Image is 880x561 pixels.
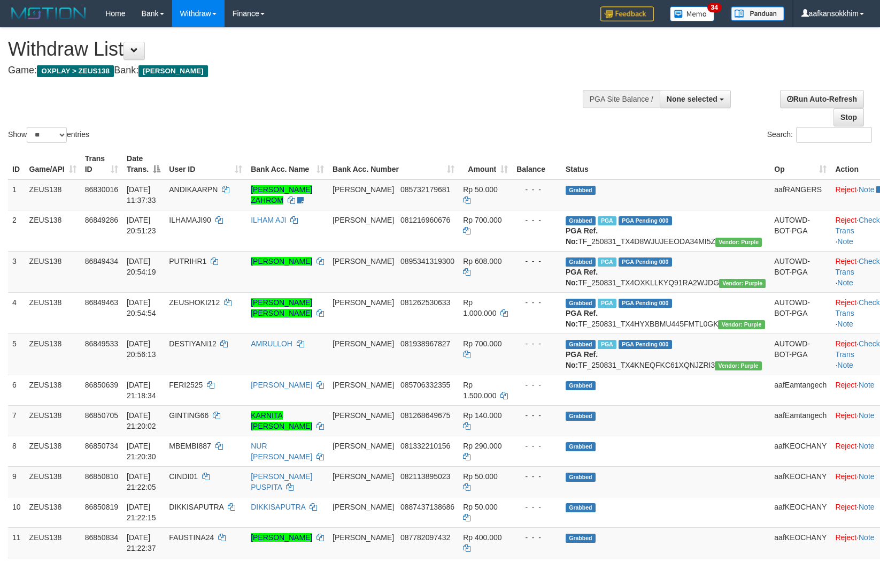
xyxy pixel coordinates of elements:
[127,381,156,400] span: [DATE] 21:18:34
[566,340,596,349] span: Grabbed
[660,90,731,108] button: None selected
[251,533,312,542] a: [PERSON_NAME]
[127,216,156,235] span: [DATE] 20:51:23
[463,411,501,420] span: Rp 140.000
[127,257,156,276] span: [DATE] 20:54:19
[566,442,596,451] span: Grabbed
[8,497,25,527] td: 10
[715,361,761,370] span: Vendor URL: https://trx4.1velocity.biz
[169,381,203,389] span: FERI2525
[251,216,286,224] a: ILHAM AJI
[561,251,770,292] td: TF_250831_TX4OXKLLKYQ91RA2WJDG
[835,339,879,359] a: Check Trans
[8,210,25,251] td: 2
[251,503,305,511] a: DIKKISAPUTRA
[85,339,118,348] span: 86849533
[400,298,450,307] span: Copy 081262530633 to clipboard
[835,381,856,389] a: Reject
[859,533,875,542] a: Note
[127,503,156,522] span: [DATE] 21:22:15
[333,216,394,224] span: [PERSON_NAME]
[169,442,211,450] span: MBEMBI887
[463,442,501,450] span: Rp 290.000
[25,527,81,558] td: ZEUS138
[127,339,156,359] span: [DATE] 20:56:13
[859,472,875,481] a: Note
[598,216,616,225] span: Marked by aafRornrotha
[8,5,89,21] img: MOTION_logo.png
[598,299,616,308] span: Marked by aafRornrotha
[859,503,875,511] a: Note
[138,65,207,77] span: [PERSON_NAME]
[8,179,25,210] td: 1
[583,90,660,108] div: PGA Site Balance /
[25,179,81,210] td: ZEUS138
[516,215,557,225] div: - - -
[767,127,872,143] label: Search:
[25,466,81,497] td: ZEUS138
[835,472,856,481] a: Reject
[25,333,81,375] td: ZEUS138
[333,503,394,511] span: [PERSON_NAME]
[25,497,81,527] td: ZEUS138
[835,339,856,348] a: Reject
[463,503,498,511] span: Rp 50.000
[770,179,831,210] td: aafRANGERS
[25,375,81,405] td: ZEUS138
[598,340,616,349] span: Marked by aafRornrotha
[566,473,596,482] span: Grabbed
[25,436,81,466] td: ZEUS138
[859,185,875,194] a: Note
[837,278,853,287] a: Note
[796,127,872,143] input: Search:
[169,185,218,194] span: ANDIKAARPN
[85,533,118,542] span: 86850834
[566,299,596,308] span: Grabbed
[85,216,118,224] span: 86849286
[516,297,557,308] div: - - -
[835,442,856,450] a: Reject
[835,185,856,194] a: Reject
[463,381,496,400] span: Rp 1.500.000
[516,338,557,349] div: - - -
[400,381,450,389] span: Copy 085706332355 to clipboard
[25,251,81,292] td: ZEUS138
[25,292,81,333] td: ZEUS138
[127,185,156,204] span: [DATE] 11:37:33
[81,149,122,179] th: Trans ID: activate to sort column ascending
[770,210,831,251] td: AUTOWD-BOT-PGA
[516,502,557,512] div: - - -
[512,149,561,179] th: Balance
[251,339,292,348] a: AMRULLOH
[251,257,312,266] a: [PERSON_NAME]
[85,442,118,450] span: 86850734
[333,411,394,420] span: [PERSON_NAME]
[707,3,722,12] span: 34
[835,411,856,420] a: Reject
[619,340,672,349] span: PGA Pending
[566,216,596,225] span: Grabbed
[516,532,557,543] div: - - -
[251,298,312,317] a: [PERSON_NAME] [PERSON_NAME]
[463,533,501,542] span: Rp 400.000
[859,381,875,389] a: Note
[459,149,512,179] th: Amount: activate to sort column ascending
[835,216,856,224] a: Reject
[246,149,328,179] th: Bank Acc. Name: activate to sort column ascending
[566,534,596,543] span: Grabbed
[770,497,831,527] td: aafKEOCHANY
[837,237,853,246] a: Note
[127,533,156,552] span: [DATE] 21:22:37
[770,527,831,558] td: aafKEOCHANY
[8,127,89,143] label: Show entries
[859,411,875,420] a: Note
[516,184,557,195] div: - - -
[835,298,879,317] a: Check Trans
[8,65,576,76] h4: Game: Bank:
[780,90,864,108] a: Run Auto-Refresh
[566,309,598,328] b: PGA Ref. No:
[566,186,596,195] span: Grabbed
[566,268,598,287] b: PGA Ref. No:
[333,185,394,194] span: [PERSON_NAME]
[333,472,394,481] span: [PERSON_NAME]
